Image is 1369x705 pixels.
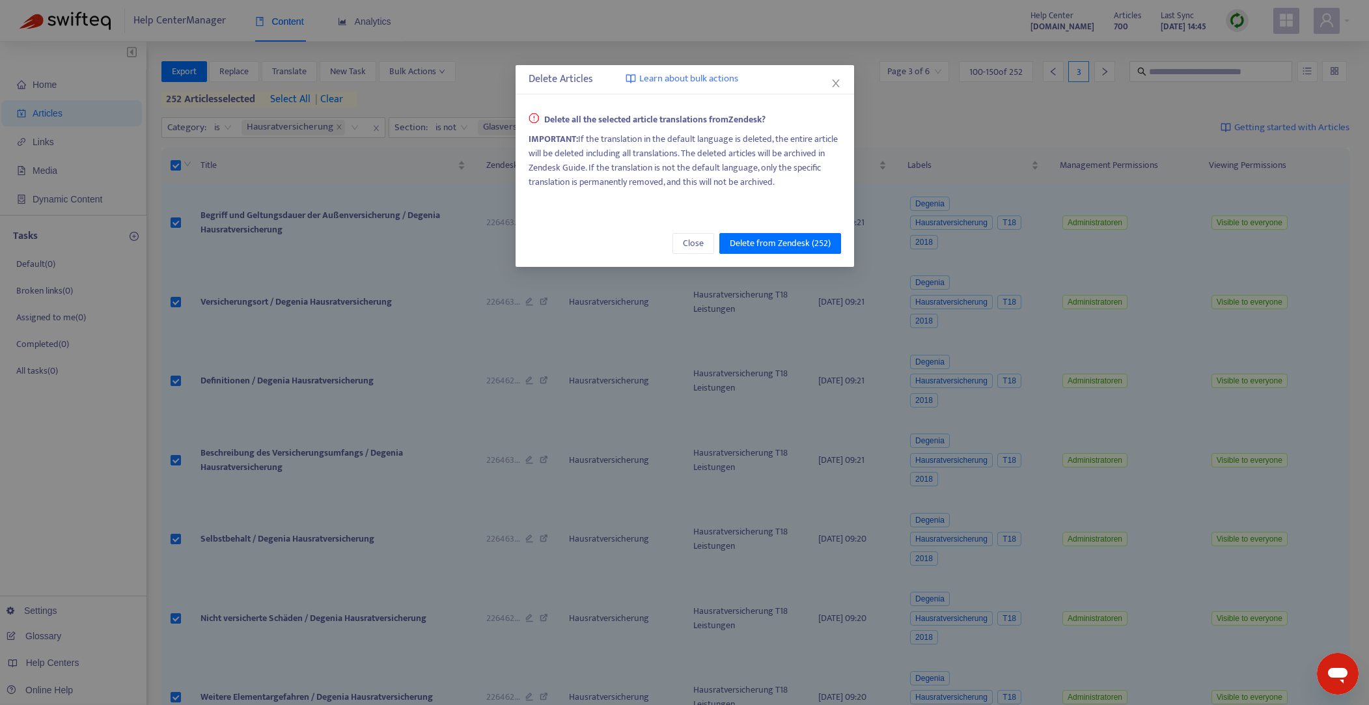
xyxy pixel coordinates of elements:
[626,72,738,87] a: Learn about bulk actions
[1317,653,1359,695] iframe: Schaltfläche zum Öffnen des Messaging-Fensters
[672,233,714,254] button: Close
[529,131,578,146] span: IMPORTANT:
[829,76,843,90] button: Close
[529,112,766,127] span: Delete all the selected article translations from Zendesk ?
[683,236,704,251] span: Close
[719,233,841,254] button: Delete from Zendesk (252)
[529,72,841,87] div: Delete Articles
[730,236,831,251] span: Delete from Zendesk (252)
[529,132,841,189] div: If the translation in the default language is deleted, the entire article will be deleted includi...
[626,74,636,84] img: image-link
[639,72,738,87] span: Learn about bulk actions
[831,78,841,89] span: close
